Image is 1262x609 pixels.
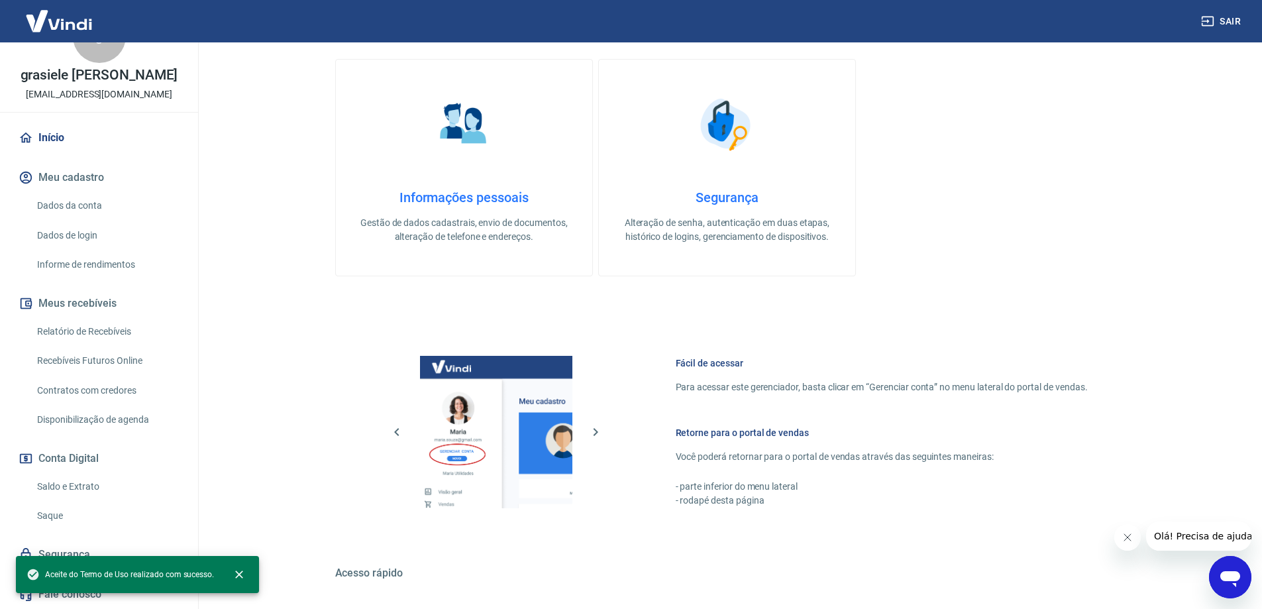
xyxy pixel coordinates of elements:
a: Relatório de Recebíveis [32,318,182,345]
p: - rodapé desta página [676,494,1088,508]
a: Informações pessoaisInformações pessoaisGestão de dados cadastrais, envio de documentos, alteraçã... [335,59,593,276]
a: Contratos com credores [32,377,182,404]
a: Recebíveis Futuros Online [32,347,182,374]
h6: Fácil de acessar [676,357,1088,370]
img: Informações pessoais [431,91,497,158]
a: SegurançaSegurançaAlteração de senha, autenticação em duas etapas, histórico de logins, gerenciam... [598,59,856,276]
p: - parte inferior do menu lateral [676,480,1088,494]
a: Dados da conta [32,192,182,219]
button: close [225,560,254,589]
h4: Informações pessoais [357,190,571,205]
a: Segurança [16,540,182,569]
p: grasiele [PERSON_NAME] [21,68,178,82]
button: Meu cadastro [16,163,182,192]
img: Segurança [694,91,760,158]
button: Conta Digital [16,444,182,473]
iframe: Mensagem da empresa [1146,522,1251,551]
img: Vindi [16,1,102,41]
button: Sair [1198,9,1246,34]
a: Início [16,123,182,152]
iframe: Fechar mensagem [1114,524,1141,551]
a: Saque [32,502,182,529]
button: Meus recebíveis [16,289,182,318]
a: Fale conosco [16,580,182,609]
p: [EMAIL_ADDRESS][DOMAIN_NAME] [26,87,172,101]
span: Olá! Precisa de ajuda? [8,9,111,20]
p: Alteração de senha, autenticação em duas etapas, histórico de logins, gerenciamento de dispositivos. [620,216,834,244]
a: Saldo e Extrato [32,473,182,500]
span: Aceite do Termo de Uso realizado com sucesso. [26,568,214,581]
iframe: Botão para abrir a janela de mensagens [1209,556,1251,598]
h6: Retorne para o portal de vendas [676,426,1088,439]
p: Gestão de dados cadastrais, envio de documentos, alteração de telefone e endereços. [357,216,571,244]
p: Para acessar este gerenciador, basta clicar em “Gerenciar conta” no menu lateral do portal de ven... [676,380,1088,394]
h4: Segurança [620,190,834,205]
img: Imagem da dashboard mostrando o botão de gerenciar conta na sidebar no lado esquerdo [420,356,572,508]
a: Disponibilização de agenda [32,406,182,433]
a: Dados de login [32,222,182,249]
h5: Acesso rápido [335,567,1120,580]
a: Informe de rendimentos [32,251,182,278]
p: Você poderá retornar para o portal de vendas através das seguintes maneiras: [676,450,1088,464]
